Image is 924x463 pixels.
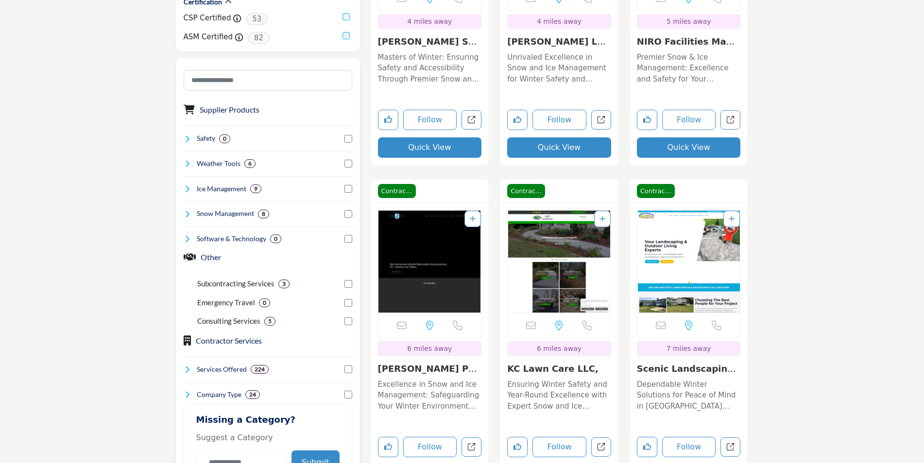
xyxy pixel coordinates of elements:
span: 4 miles away [407,17,452,25]
div: 9 Results For Ice Management [250,184,261,193]
a: Open david-a-lenz-landscape-service in new tab [591,110,611,130]
button: Supplier Products [200,104,259,116]
label: ASM Certified [184,32,233,43]
p: Unrivaled Excellence in Snow and Ice Management for Winter Safety and Assurance Specializing in s... [507,52,611,85]
h3: David A Lenz Landscape Service [507,36,611,47]
p: Consulting Services: Consulting Services [197,315,260,327]
h4: Ice Management: Ice management involves the control, removal, and prevention of ice accumulation ... [197,184,246,194]
input: Select Snow Management checkbox [344,210,352,218]
b: 5 [268,318,272,325]
button: Follow [403,110,457,130]
h3: Scenic Landscaping & Property Maintenance LLC [637,364,741,374]
a: Scenic Landscaping &... [637,364,736,384]
button: Quick View [637,137,741,158]
h4: Services Offered: Services Offered refers to the specific products, assistance, or expertise a bu... [197,364,247,374]
b: 8 [262,211,265,217]
h4: Weather Tools: Weather Tools refer to instruments, software, and technologies used to monitor, pr... [197,159,240,168]
input: Select Subcontracting Services checkbox [344,280,352,288]
a: Open scenic-landscaping-property-maintenance-llc in new tab [720,437,740,457]
input: Select Safety checkbox [344,135,352,143]
a: Premier Snow & Ice Management: Excellence and Safety for Your Commercial Property The company spe... [637,50,741,85]
button: Like listing [378,110,398,130]
b: 0 [263,299,266,306]
span: Contractor [637,184,675,198]
a: KC Lawn Care LLC, [507,364,599,374]
a: Ensuring Winter Safety and Year-Round Excellence with Expert Snow and Ice Management Services Wit... [507,377,611,412]
span: 53 [246,13,268,25]
a: Masters of Winter: Ensuring Safety and Accessibility Through Premier Snow and Ice Management Serv... [378,50,482,85]
img: Scenic Landscaping & Property Maintenance LLC [637,211,740,313]
a: Open kc-lawn-care-llc in new tab [591,437,611,457]
input: Select Software & Technology checkbox [344,235,352,243]
h3: Rizzo Pools [378,364,482,374]
a: [PERSON_NAME] Landsca... [507,36,609,57]
h4: Snow Management: Snow management involves the removal, relocation, and mitigation of snow accumul... [197,209,254,218]
h4: Company Type: A Company Type refers to the legal structure of a business, such as sole proprietor... [197,390,241,399]
h4: Software & Technology: Software & Technology encompasses the development, implementation, and use... [197,234,266,244]
button: Follow [532,110,586,130]
a: Open Listing in new tab [378,211,481,313]
b: 24 [249,391,256,398]
a: Open niro-facilities-management-llc in new tab [720,110,740,130]
a: Add To List [729,215,735,223]
button: Quick View [378,137,482,158]
button: Like listing [378,437,398,457]
h4: Safety: Safety refers to the measures, practices, and protocols implemented to protect individual... [197,133,215,143]
input: CSP Certified checkbox [342,13,350,20]
h3: KC Lawn Care LLC, [507,364,611,374]
button: Like listing [507,110,528,130]
p: Dependable Winter Solutions for Peace of Mind in [GEOGRAPHIC_DATA] Operating primarily in the nic... [637,379,741,412]
h3: NIRO Facilities Management, LLC [637,36,741,47]
span: 82 [248,32,270,44]
p: Ensuring Winter Safety and Year-Round Excellence with Expert Snow and Ice Management Services Wit... [507,379,611,412]
button: Quick View [507,137,611,158]
div: 24 Results For Company Type [245,390,260,399]
div: 224 Results For Services Offered [251,365,269,374]
h2: Missing a Category? [196,414,340,432]
a: Add To List [599,215,605,223]
span: 6 miles away [407,345,452,352]
span: 7 miles away [667,345,711,352]
label: CSP Certified [184,13,231,24]
div: 0 Results For Safety [219,134,230,143]
button: Like listing [637,437,657,457]
span: 4 miles away [537,17,582,25]
p: Emergency Travel: Emergency Travel [197,297,255,308]
button: Like listing [507,437,528,457]
button: Other [201,251,221,263]
button: Follow [403,437,457,457]
input: Select Weather Tools checkbox [344,160,352,167]
input: Select Ice Management checkbox [344,185,352,193]
a: NIRO Facilities Mana... [637,36,735,57]
input: ASM Certified checkbox [342,32,350,39]
b: 3 [282,281,286,287]
a: Dependable Winter Solutions for Peace of Mind in [GEOGRAPHIC_DATA] Operating primarily in the nic... [637,377,741,412]
span: Contractor [378,184,416,198]
div: 8 Results For Snow Management [258,210,269,218]
button: Contractor Services [196,335,262,347]
p: Masters of Winter: Ensuring Safety and Accessibility Through Premier Snow and Ice Management Serv... [378,52,482,85]
b: 9 [254,185,257,192]
button: Follow [532,437,586,457]
input: Select Consulting Services checkbox [344,317,352,325]
b: 0 [274,235,277,242]
a: [PERSON_NAME] Pools [378,364,481,384]
span: 5 miles away [667,17,711,25]
div: 0 Results For Software & Technology [270,234,281,243]
p: Excellence in Snow and Ice Management: Safeguarding Your Winter Environment with Precision and In... [378,379,482,412]
button: Follow [662,110,716,130]
div: 5 Results For Consulting Services [264,317,275,326]
div: 3 Results For Subcontracting Services [278,280,290,288]
div: 6 Results For Weather Tools [244,159,256,168]
img: KC Lawn Care LLC, [508,211,611,313]
input: Search Category [184,70,352,91]
a: Open Listing in new tab [508,211,611,313]
a: Unrivaled Excellence in Snow and Ice Management for Winter Safety and Assurance Specializing in s... [507,50,611,85]
div: 0 Results For Emergency Travel [259,298,270,307]
button: Follow [662,437,716,457]
h3: Coughlin Service Corp [378,36,482,47]
img: Rizzo Pools [378,211,481,313]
